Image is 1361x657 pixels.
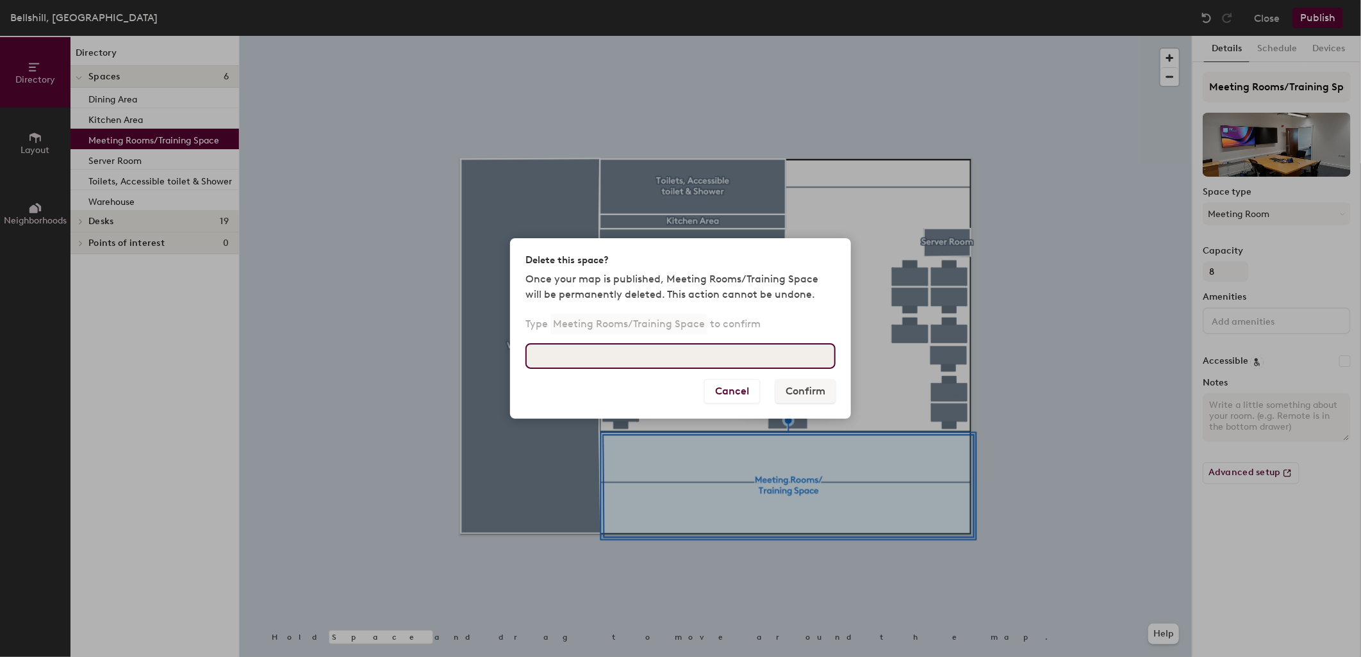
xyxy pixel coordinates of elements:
[525,272,836,302] p: Once your map is published, Meeting Rooms/Training Space will be permanently deleted. This action...
[775,379,836,403] button: Confirm
[525,314,761,334] p: Type to confirm
[525,254,609,267] h2: Delete this space?
[704,379,760,403] button: Cancel
[550,314,707,334] p: Meeting Rooms/Training Space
